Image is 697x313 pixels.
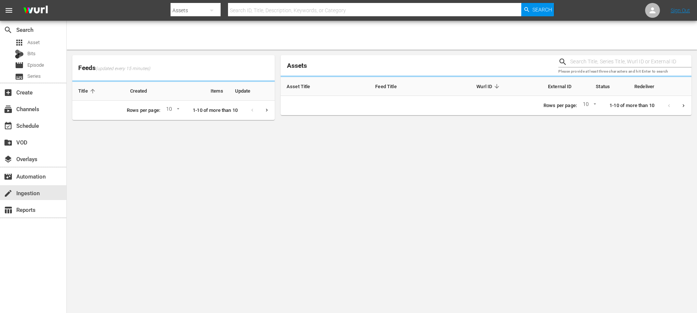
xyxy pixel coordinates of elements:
[15,72,24,81] span: Series
[671,7,690,13] a: Sign Out
[27,39,40,46] span: Asset
[72,62,275,74] span: Feeds
[610,102,654,109] p: 1-10 of more than 10
[15,61,24,70] span: Episode
[15,38,24,47] span: Asset
[130,88,157,94] span: Created
[578,77,629,96] th: Status
[281,77,691,96] table: sticky table
[4,105,13,114] span: Channels
[260,103,274,117] button: Next page
[72,82,275,101] table: sticky table
[287,62,307,69] span: Assets
[4,6,13,15] span: menu
[193,107,238,114] p: 1-10 of more than 10
[508,77,577,96] th: External ID
[544,102,577,109] p: Rows per page:
[580,100,598,111] div: 10
[4,155,13,164] span: Overlays
[18,2,53,19] img: ans4CAIJ8jUAAAAAAAAAAAAAAAAAAAAAAAAgQb4GAAAAAAAAAAAAAAAAAAAAAAAAJMjXAAAAAAAAAAAAAAAAAAAAAAAAgAT5G...
[4,172,13,181] span: Automation
[4,88,13,97] span: Create
[558,69,691,75] p: Please provide at least three characters and hit Enter to search
[188,82,229,101] th: Items
[27,73,41,80] span: Series
[229,82,275,101] th: Update
[4,189,13,198] span: Ingestion
[4,26,13,34] span: Search
[96,66,150,72] span: (updated every 15 minutes)
[4,138,13,147] span: VOD
[570,56,691,67] input: Search Title, Series Title, Wurl ID or External ID
[27,50,36,57] span: Bits
[127,107,160,114] p: Rows per page:
[676,99,691,113] button: Next page
[532,3,552,16] span: Search
[27,61,44,69] span: Episode
[163,105,181,116] div: 10
[15,50,24,59] div: Bits
[287,83,320,90] span: Asset Title
[4,121,13,130] span: Schedule
[521,3,554,16] button: Search
[4,206,13,214] span: Reports
[476,83,502,90] span: Wurl ID
[78,88,98,94] span: Title
[628,77,691,96] th: Redeliver
[369,77,435,96] th: Feed Title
